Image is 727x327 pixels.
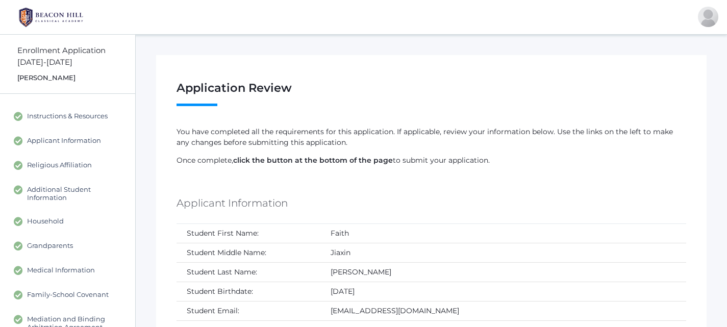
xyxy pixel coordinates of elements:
td: [EMAIL_ADDRESS][DOMAIN_NAME] [320,301,686,320]
img: BHCALogos-05-308ed15e86a5a0abce9b8dd61676a3503ac9727e845dece92d48e8588c001991.png [13,5,89,30]
span: Instructions & Resources [27,112,108,121]
span: Family-School Covenant [27,290,109,299]
span: Applicant Information [27,136,101,145]
div: Enrollment Application [17,45,135,57]
div: Grace Sun [698,7,718,27]
p: You have completed all the requirements for this application. If applicable, review your informat... [177,127,686,148]
span: Grandparents [27,241,73,250]
td: Student First Name: [177,224,320,243]
td: Student Birthdate: [177,282,320,301]
p: Once complete, to submit your application. [177,155,686,166]
span: Additional Student Information [27,185,125,202]
td: Student Last Name: [177,262,320,282]
td: Jiaxin [320,243,686,262]
td: Faith [320,224,686,243]
td: [DATE] [320,282,686,301]
span: Household [27,217,64,226]
td: Student Email: [177,301,320,320]
strong: click the button at the bottom of the page [233,156,393,165]
h1: Application Review [177,82,686,106]
td: [PERSON_NAME] [320,262,686,282]
span: Religious Affiliation [27,161,92,170]
div: [DATE]-[DATE] [17,57,135,68]
h5: Applicant Information [177,194,288,212]
td: Student Middle Name: [177,243,320,262]
div: [PERSON_NAME] [17,73,135,83]
span: Medical Information [27,266,95,275]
